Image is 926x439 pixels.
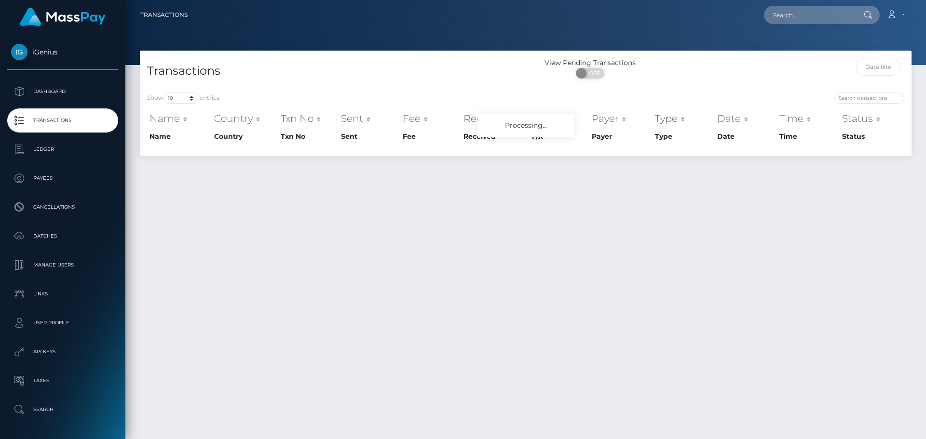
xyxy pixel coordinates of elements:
[11,373,114,388] p: Taxes
[20,8,106,27] img: MassPay Logo
[7,311,118,335] a: User Profile
[7,137,118,161] a: Ledger
[7,398,118,422] a: Search
[11,316,114,330] p: User Profile
[400,109,461,128] th: Fee
[7,369,118,393] a: Taxes
[581,68,605,79] span: OFF
[163,93,200,104] select: Showentries
[526,58,654,68] div: View Pending Transactions
[11,258,114,272] p: Manage Users
[589,129,653,144] th: Payer
[400,129,461,144] th: Fee
[11,171,114,186] p: Payees
[856,58,901,76] input: Date filter
[147,63,518,80] h4: Transactions
[212,129,279,144] th: Country
[11,287,114,301] p: Links
[212,109,279,128] th: Country
[7,253,118,277] a: Manage Users
[140,5,188,25] a: Transactions
[653,129,715,144] th: Type
[461,109,530,128] th: Received
[834,93,904,104] input: Search transactions
[339,109,400,128] th: Sent
[477,114,574,137] div: Processing...
[764,6,855,24] input: Search...
[147,129,212,144] th: Name
[11,142,114,157] p: Ledger
[7,166,118,190] a: Payees
[715,129,777,144] th: Date
[278,129,339,144] th: Txn No
[7,195,118,219] a: Cancellations
[147,93,219,104] label: Show entries
[7,282,118,306] a: Links
[7,80,118,104] a: Dashboard
[840,109,904,128] th: Status
[11,44,27,60] img: iGenius
[11,345,114,359] p: API Keys
[11,113,114,128] p: Transactions
[777,129,840,144] th: Time
[147,109,212,128] th: Name
[7,48,118,56] span: iGenius
[715,109,777,128] th: Date
[11,200,114,214] p: Cancellations
[461,129,530,144] th: Received
[278,109,339,128] th: Txn No
[7,224,118,248] a: Batches
[11,402,114,417] p: Search
[840,129,904,144] th: Status
[339,129,400,144] th: Sent
[7,108,118,133] a: Transactions
[777,109,840,128] th: Time
[11,229,114,243] p: Batches
[11,84,114,99] p: Dashboard
[589,109,653,128] th: Payer
[653,109,715,128] th: Type
[7,340,118,364] a: API Keys
[530,109,589,128] th: F/X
